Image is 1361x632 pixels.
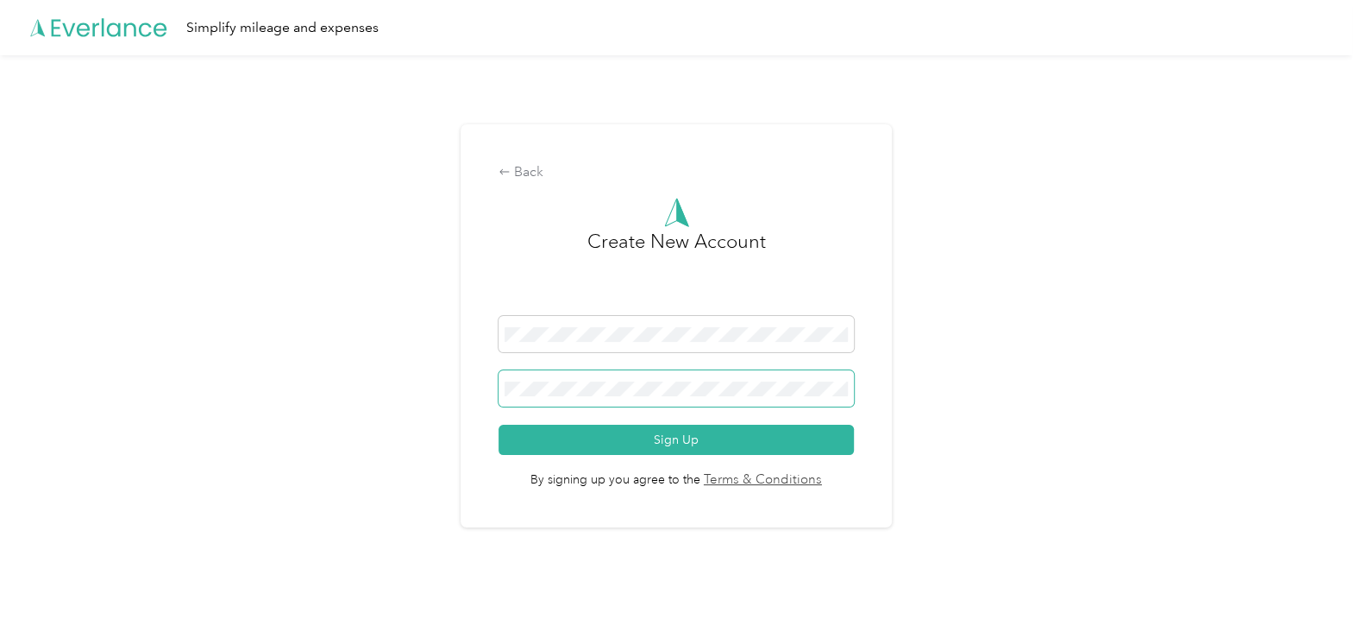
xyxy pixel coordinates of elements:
h3: Create New Account [587,227,766,316]
a: Terms & Conditions [700,471,822,490]
div: Simplify mileage and expenses [186,17,379,39]
span: By signing up you agree to the [499,455,854,490]
div: Back [499,162,854,183]
button: Sign Up [499,425,854,455]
